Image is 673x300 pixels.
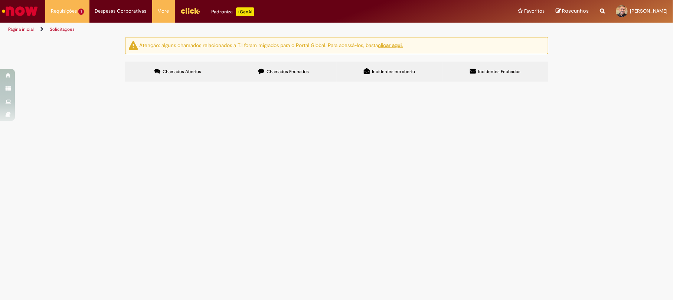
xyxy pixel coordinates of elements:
img: ServiceNow [1,4,39,19]
span: 1 [78,9,84,15]
a: Solicitações [50,26,75,32]
ng-bind-html: Atenção: alguns chamados relacionados a T.I foram migrados para o Portal Global. Para acessá-los,... [140,42,403,49]
div: Padroniza [212,7,254,16]
span: Incidentes Fechados [478,69,520,75]
ul: Trilhas de página [6,23,443,36]
span: Despesas Corporativas [95,7,147,15]
span: Rascunhos [562,7,589,14]
a: clicar aqui. [378,42,403,49]
span: Chamados Abertos [163,69,201,75]
span: Requisições [51,7,77,15]
img: click_logo_yellow_360x200.png [180,5,200,16]
p: +GenAi [236,7,254,16]
span: Favoritos [524,7,545,15]
span: More [158,7,169,15]
span: [PERSON_NAME] [630,8,667,14]
a: Rascunhos [556,8,589,15]
span: Incidentes em aberto [372,69,415,75]
a: Página inicial [8,26,34,32]
span: Chamados Fechados [267,69,309,75]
